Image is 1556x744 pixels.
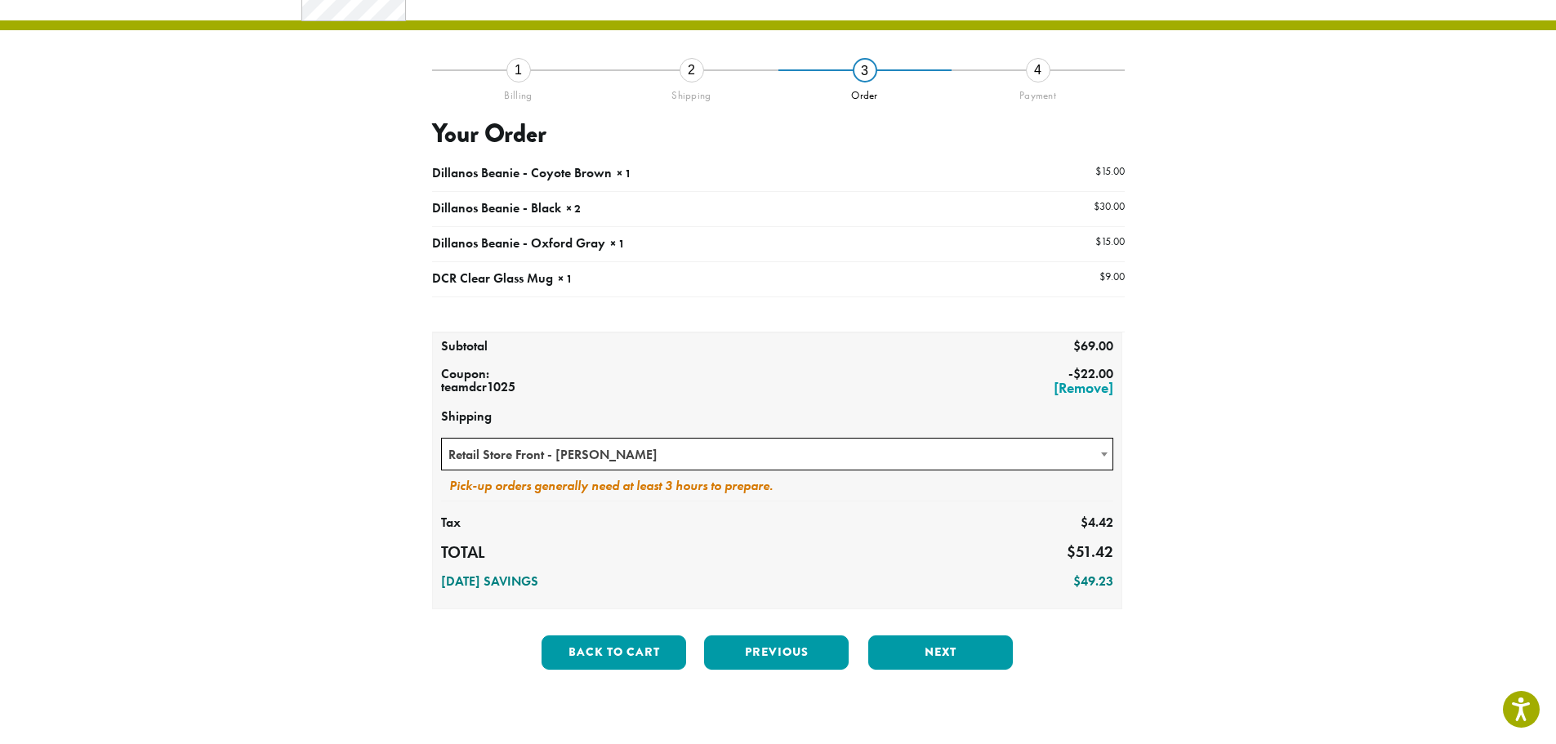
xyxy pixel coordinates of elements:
[617,166,631,180] strong: × 1
[1073,572,1113,590] bdi: 49.23
[432,164,612,181] span: Dillanos Beanie - Coyote Brown
[1073,365,1081,382] span: $
[1099,270,1105,283] span: $
[610,236,625,251] strong: × 1
[433,403,1122,431] th: Shipping
[1073,572,1081,590] span: $
[704,635,849,670] button: Previous
[605,82,778,102] div: Shipping
[952,82,1125,102] div: Payment
[1067,541,1076,562] span: $
[432,118,1125,149] h3: Your Order
[1094,199,1125,213] bdi: 30.00
[432,270,553,287] span: DCR Clear Glass Mug
[1099,270,1125,283] bdi: 9.00
[1073,365,1113,382] span: 22.00
[680,58,704,82] div: 2
[778,82,952,102] div: Order
[442,439,1113,470] span: Retail Store Front - Sumner
[506,58,531,82] div: 1
[433,537,571,568] th: Total
[1095,234,1125,248] bdi: 15.00
[433,333,571,361] th: Subtotal
[566,201,581,216] strong: × 2
[441,438,1114,470] span: Retail Store Front - Sumner
[432,234,605,252] span: Dillanos Beanie - Oxford Gray
[432,199,561,216] span: Dillanos Beanie - Black
[578,381,1113,395] a: Remove teamdcr1025 coupon
[1095,164,1125,178] bdi: 15.00
[1095,164,1101,178] span: $
[542,635,686,670] button: Back to cart
[1081,514,1113,531] bdi: 4.42
[868,635,1013,670] button: Next
[1026,58,1050,82] div: 4
[433,510,571,537] th: Tax
[1094,199,1099,213] span: $
[1081,514,1088,531] span: $
[1073,337,1081,354] span: $
[441,467,1114,501] div: Pick-up orders generally need at least 3 hours to prepare.
[570,361,1121,403] td: -
[853,58,877,82] div: 3
[1073,337,1113,354] bdi: 69.00
[433,361,571,403] th: Coupon: teamdcr1025
[433,568,815,596] th: [DATE] Savings
[432,82,605,102] div: Billing
[1067,541,1113,562] bdi: 51.42
[1095,234,1101,248] span: $
[558,271,573,286] strong: × 1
